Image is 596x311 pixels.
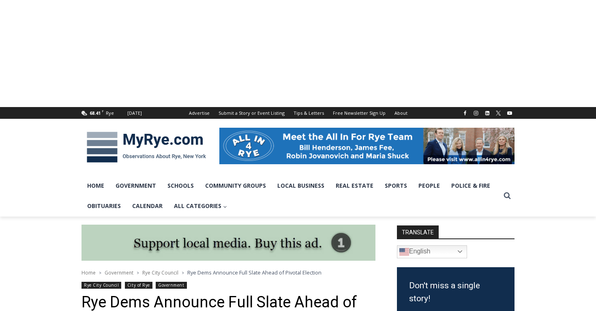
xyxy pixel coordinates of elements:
[390,107,412,119] a: About
[126,196,168,216] a: Calendar
[446,176,496,196] a: Police & Fire
[105,269,133,276] a: Government
[460,108,470,118] a: Facebook
[81,196,126,216] a: Obituaries
[379,176,413,196] a: Sports
[162,176,199,196] a: Schools
[219,128,515,164] img: All in for Rye
[110,176,162,196] a: Government
[142,269,178,276] a: Rye City Council
[168,196,233,216] a: All Categories
[471,108,481,118] a: Instagram
[106,109,114,117] div: Rye
[328,107,390,119] a: Free Newsletter Sign Up
[409,279,502,305] h3: Don't miss a single story!
[156,282,187,289] a: Government
[81,126,211,168] img: MyRye.com
[493,108,503,118] a: X
[187,269,322,276] span: Rye Dems Announce Full Slate Ahead of Pivotal Election
[330,176,379,196] a: Real Estate
[81,269,96,276] a: Home
[102,109,104,113] span: F
[413,176,446,196] a: People
[99,270,101,276] span: >
[199,176,272,196] a: Community Groups
[505,108,515,118] a: YouTube
[137,270,139,276] span: >
[81,225,375,261] img: support local media, buy this ad
[397,225,439,238] strong: TRANSLATE
[289,107,328,119] a: Tips & Letters
[90,110,101,116] span: 68.41
[482,108,492,118] a: Linkedin
[81,176,110,196] a: Home
[184,107,412,119] nav: Secondary Navigation
[399,247,409,257] img: en
[174,202,227,210] span: All Categories
[397,245,467,258] a: English
[500,189,515,203] button: View Search Form
[214,107,289,119] a: Submit a Story or Event Listing
[182,270,184,276] span: >
[81,176,500,217] nav: Primary Navigation
[184,107,214,119] a: Advertise
[81,282,121,289] a: Rye City Council
[81,268,375,277] nav: Breadcrumbs
[127,109,142,117] div: [DATE]
[125,282,152,289] a: City of Rye
[272,176,330,196] a: Local Business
